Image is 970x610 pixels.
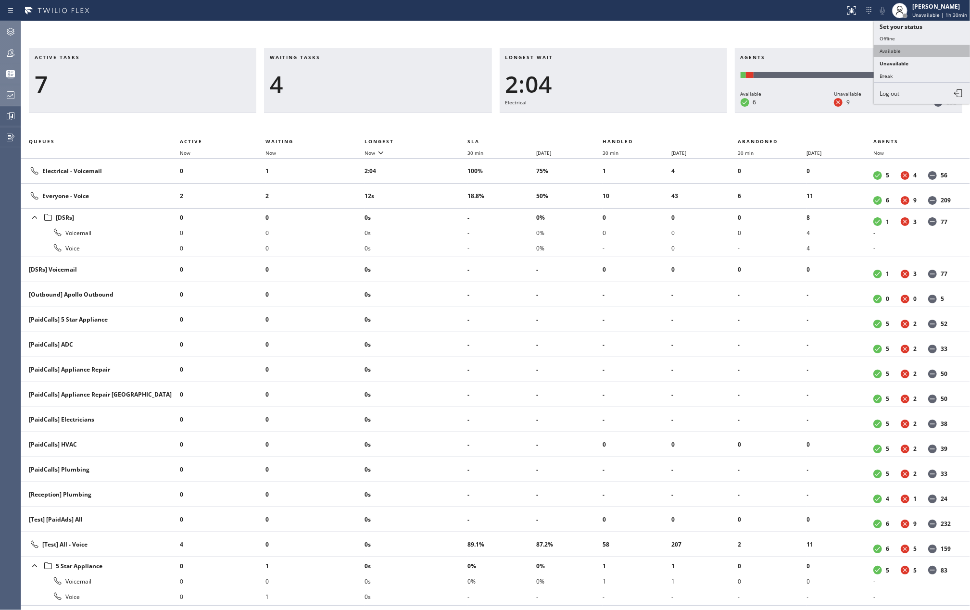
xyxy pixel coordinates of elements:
[901,171,909,180] dt: Unavailable
[886,495,889,503] dd: 4
[265,312,365,327] li: 0
[807,163,873,179] li: 0
[886,545,889,553] dd: 6
[738,512,807,527] li: 0
[941,395,947,403] dd: 50
[738,138,778,145] span: Abandoned
[536,163,603,179] li: 75%
[807,337,873,352] li: -
[928,370,937,378] dt: Offline
[180,337,265,352] li: 0
[603,537,671,552] li: 58
[536,210,603,225] li: 0%
[738,149,754,156] span: 30 min
[365,312,467,327] li: 0s
[873,295,882,303] dt: Available
[807,537,873,552] li: 11
[913,345,917,353] dd: 2
[928,295,937,303] dt: Offline
[928,445,937,453] dt: Offline
[671,210,738,225] li: 0
[671,225,738,240] li: 0
[180,149,190,156] span: Now
[265,188,365,204] li: 2
[807,262,873,277] li: 0
[913,196,917,204] dd: 9
[180,312,265,327] li: 0
[603,487,671,502] li: -
[901,217,909,226] dt: Unavailable
[265,149,276,156] span: Now
[873,240,958,256] li: -
[807,149,822,156] span: [DATE]
[738,163,807,179] li: 0
[29,465,172,473] div: [PaidCalls] Plumbing
[265,210,365,225] li: 0
[467,487,536,502] li: -
[901,370,909,378] dt: Unavailable
[603,412,671,427] li: -
[738,188,807,204] li: 6
[603,240,671,256] li: -
[846,98,850,106] dd: 9
[738,210,807,225] li: 0
[738,337,807,352] li: -
[180,138,202,145] span: Active
[807,512,873,527] li: 0
[886,395,889,403] dd: 5
[807,240,873,256] li: 4
[886,420,889,428] dd: 5
[505,98,721,107] div: Electrical
[29,515,172,523] div: [Test] [PaidAds] All
[807,437,873,452] li: 0
[671,287,738,302] li: -
[873,217,882,226] dt: Available
[941,445,947,453] dd: 39
[180,512,265,527] li: 0
[180,240,265,256] li: 0
[265,240,365,256] li: 0
[886,270,889,278] dd: 1
[738,312,807,327] li: -
[603,387,671,402] li: -
[603,437,671,452] li: 0
[365,462,467,477] li: 0s
[270,70,486,98] div: 4
[536,412,603,427] li: -
[505,70,721,98] div: 2:04
[671,188,738,204] li: 43
[365,210,467,225] li: 0s
[738,537,807,552] li: 2
[873,520,882,528] dt: Available
[873,320,882,328] dt: Available
[29,340,172,349] div: [PaidCalls] ADC
[467,240,536,256] li: -
[265,287,365,302] li: 0
[886,445,889,453] dd: 5
[180,225,265,240] li: 0
[913,395,917,403] dd: 2
[180,387,265,402] li: 0
[467,537,536,552] li: 89.1%
[265,387,365,402] li: 0
[901,345,909,353] dt: Unavailable
[873,138,898,145] span: Agents
[913,470,917,478] dd: 2
[536,312,603,327] li: -
[807,312,873,327] li: -
[671,537,738,552] li: 207
[886,520,889,528] dd: 6
[536,362,603,377] li: -
[873,495,882,503] dt: Available
[928,171,937,180] dt: Offline
[265,512,365,527] li: 0
[365,138,394,145] span: Longest
[928,520,937,528] dt: Offline
[265,487,365,502] li: 0
[941,420,947,428] dd: 38
[467,337,536,352] li: -
[901,295,909,303] dt: Unavailable
[671,412,738,427] li: -
[536,462,603,477] li: -
[265,163,365,179] li: 1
